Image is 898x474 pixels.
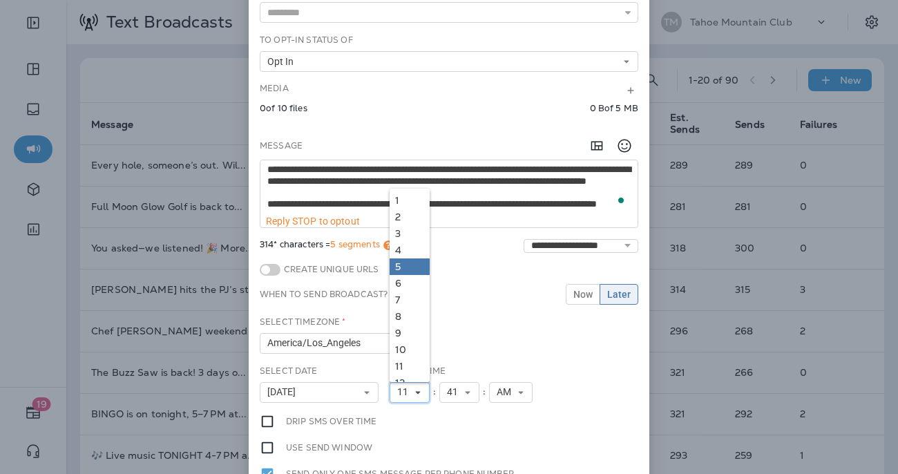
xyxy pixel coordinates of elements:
label: Create Unique URLs [280,264,379,275]
label: Message [260,140,303,151]
label: To Opt-In Status of [260,35,353,46]
a: 12 [390,375,430,391]
a: 7 [390,292,430,308]
span: 5 segments [330,238,379,250]
span: [DATE] [267,386,301,398]
a: 6 [390,275,430,292]
button: [DATE] [260,382,379,403]
a: 1 [390,192,430,209]
a: 5 [390,258,430,275]
a: 4 [390,242,430,258]
p: 0 of 10 files [260,103,307,114]
label: Use send window [286,440,372,455]
a: 9 [390,325,430,341]
a: 10 [390,341,430,358]
span: America/Los_Angeles [267,337,366,349]
label: Media [260,83,289,94]
label: Drip SMS over time [286,414,377,429]
label: Select Timezone [260,316,345,328]
span: 314* characters = [260,239,393,253]
button: 41 [439,382,479,403]
p: 0 B of 5 MB [590,103,638,114]
span: Now [573,290,593,299]
span: Reply STOP to optout [266,216,360,227]
span: Opt In [267,56,299,68]
a: 3 [390,225,430,242]
label: When to send broadcast? [260,289,388,300]
a: 2 [390,209,430,225]
button: Add in a premade template [583,132,611,160]
button: Later [600,284,638,305]
label: Select Date [260,366,318,377]
span: 41 [447,386,464,398]
button: 11 [390,382,430,403]
span: Later [607,290,631,299]
button: Now [566,284,600,305]
span: 11 [397,386,414,398]
div: : [479,382,489,403]
button: Opt In [260,51,638,72]
button: America/Los_Angeles [260,333,424,354]
button: Select an emoji [611,132,638,160]
a: 11 [390,358,430,375]
div: : [430,382,439,403]
button: AM [489,382,533,403]
span: AM [497,386,517,398]
textarea: To enrich screen reader interactions, please activate Accessibility in Grammarly extension settings [260,160,638,216]
a: 8 [390,308,430,325]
